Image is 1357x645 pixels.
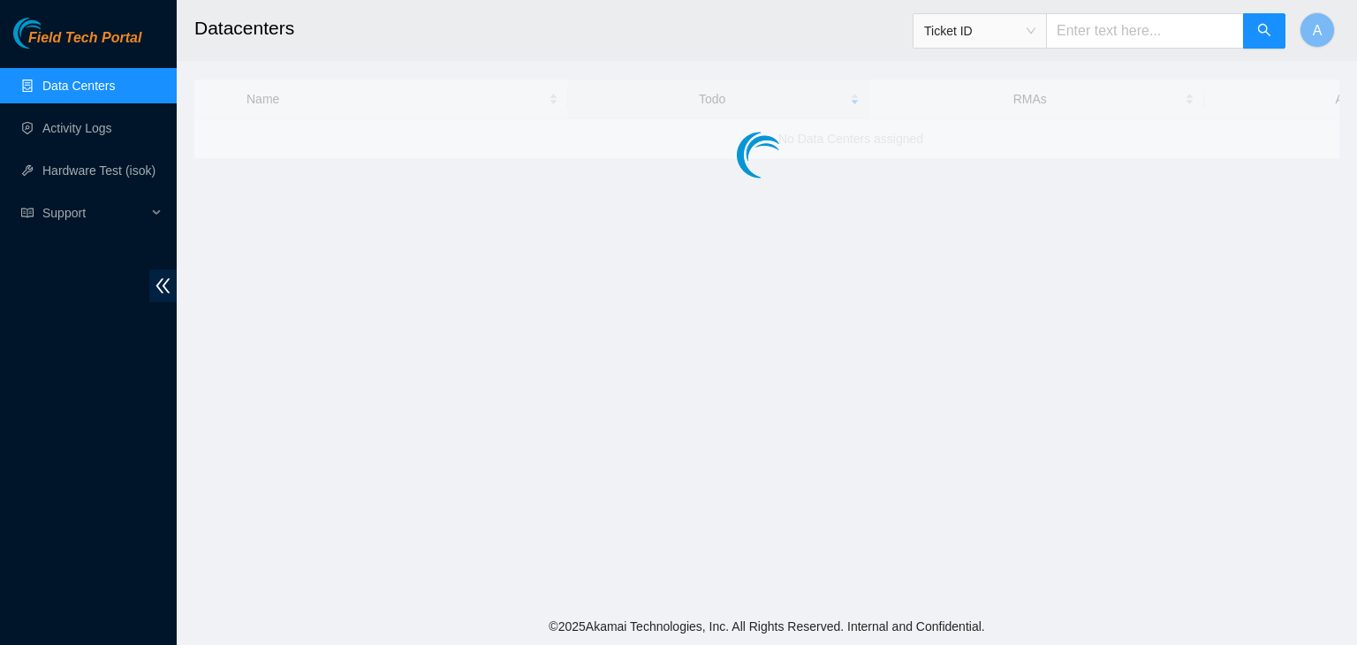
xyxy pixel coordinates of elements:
[1257,23,1271,40] span: search
[13,32,141,55] a: Akamai TechnologiesField Tech Portal
[28,30,141,47] span: Field Tech Portal
[13,18,89,49] img: Akamai Technologies
[924,18,1035,44] span: Ticket ID
[42,121,112,135] a: Activity Logs
[42,79,115,93] a: Data Centers
[42,163,155,178] a: Hardware Test (isok)
[42,195,147,231] span: Support
[177,608,1357,645] footer: © 2025 Akamai Technologies, Inc. All Rights Reserved. Internal and Confidential.
[149,269,177,302] span: double-left
[21,207,34,219] span: read
[1046,13,1244,49] input: Enter text here...
[1243,13,1285,49] button: search
[1300,12,1335,48] button: A
[1313,19,1323,42] span: A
